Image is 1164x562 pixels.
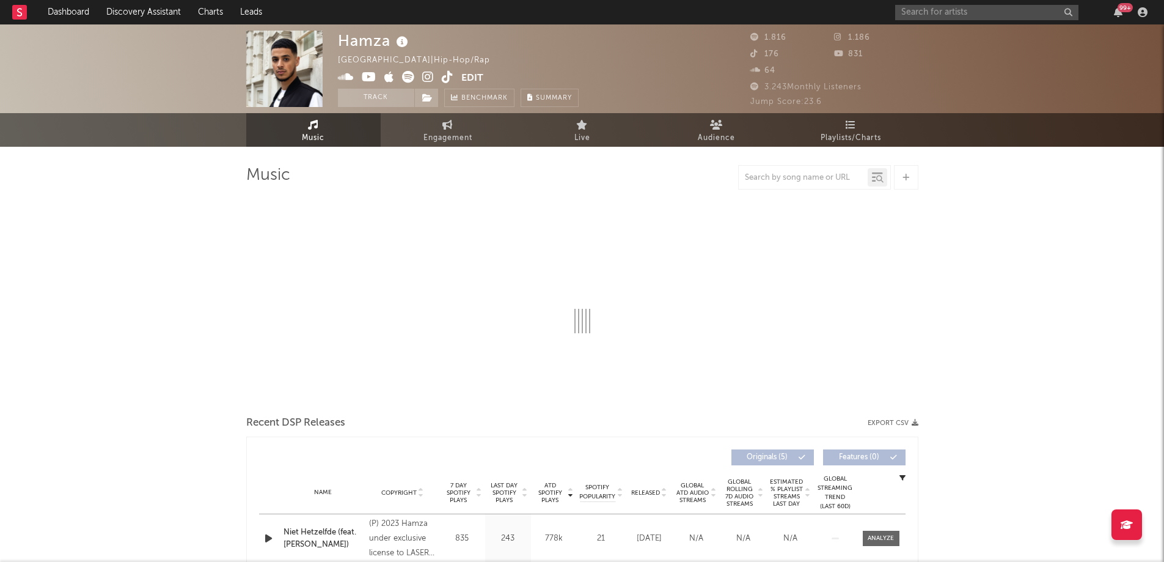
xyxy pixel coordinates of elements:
span: Originals ( 5 ) [739,454,796,461]
span: Estimated % Playlist Streams Last Day [770,478,803,508]
span: Global Rolling 7D Audio Streams [723,478,756,508]
span: Benchmark [461,91,508,106]
span: Music [302,131,324,146]
span: 831 [834,50,863,58]
div: N/A [770,533,811,545]
div: Global Streaming Trend (Last 60D) [817,475,854,511]
span: 1.816 [750,34,786,42]
a: Live [515,113,650,147]
span: Spotify Popularity [579,483,615,501]
span: Global ATD Audio Streams [676,482,709,504]
div: Name [284,488,364,497]
span: Features ( 0 ) [831,454,887,461]
div: 21 [580,533,623,545]
a: Audience [650,113,784,147]
button: Summary [521,89,579,107]
button: Edit [461,71,483,86]
a: Playlists/Charts [784,113,918,147]
span: Copyright [381,489,417,497]
div: 99 + [1118,3,1133,12]
button: Track [338,89,414,107]
button: Originals(5) [731,449,814,465]
input: Search by song name or URL [739,173,868,183]
span: Recent DSP Releases [246,416,345,431]
a: Engagement [381,113,515,147]
button: 99+ [1114,7,1122,17]
a: Music [246,113,381,147]
div: 243 [488,533,528,545]
div: N/A [723,533,764,545]
span: Summary [536,95,572,102]
div: [DATE] [629,533,670,545]
span: Released [631,489,660,497]
span: Engagement [423,131,472,146]
div: (P) 2023 Hamza under exclusive license to LASER, a division of Sony Music Entertainment Netherlan... [369,517,436,561]
div: Hamza [338,31,411,51]
div: 778k [534,533,574,545]
span: 64 [750,67,775,75]
span: 7 Day Spotify Plays [442,482,475,504]
span: Playlists/Charts [821,131,881,146]
a: Niet Hetzelfde (feat. [PERSON_NAME]) [284,527,364,550]
span: Last Day Spotify Plays [488,482,521,504]
span: 3.243 Monthly Listeners [750,83,862,91]
span: ATD Spotify Plays [534,482,566,504]
a: Benchmark [444,89,514,107]
input: Search for artists [895,5,1078,20]
div: 835 [442,533,482,545]
button: Features(0) [823,449,906,465]
span: Jump Score: 23.6 [750,98,822,106]
span: 176 [750,50,779,58]
div: [GEOGRAPHIC_DATA] | Hip-Hop/Rap [338,53,504,68]
div: N/A [676,533,717,545]
span: Live [574,131,590,146]
span: 1.186 [834,34,870,42]
button: Export CSV [868,420,918,427]
span: Audience [698,131,735,146]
